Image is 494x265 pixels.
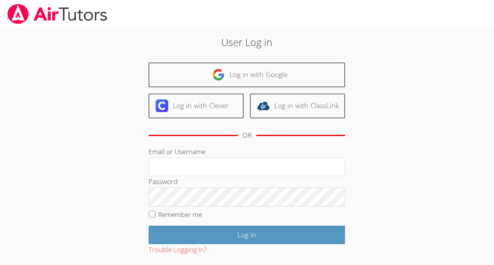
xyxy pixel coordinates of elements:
input: Log in [149,226,345,244]
label: Remember me [158,210,202,219]
label: Email or Username [149,147,206,156]
div: OR [242,130,252,141]
button: Trouble Logging In? [149,244,207,256]
img: classlink-logo-d6bb404cc1216ec64c9a2012d9dc4662098be43eaf13dc465df04b49fa7ab582.svg [257,99,270,112]
img: clever-logo-6eab21bc6e7a338710f1a6ff85c0baf02591cd810cc4098c63d3a4b26e2feb20.svg [156,99,168,112]
label: Password [149,177,178,186]
img: airtutors_banner-c4298cdbf04f3fff15de1276eac7730deb9818008684d7c2e4769d2f7ddbe033.png [7,4,108,24]
a: Log in with ClassLink [250,94,345,118]
img: google-logo-50288ca7cdecda66e5e0955fdab243c47b7ad437acaf1139b6f446037453330a.svg [212,68,225,81]
h2: User Log in [114,35,380,50]
a: Log in with Google [149,63,345,87]
a: Log in with Clever [149,94,244,118]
